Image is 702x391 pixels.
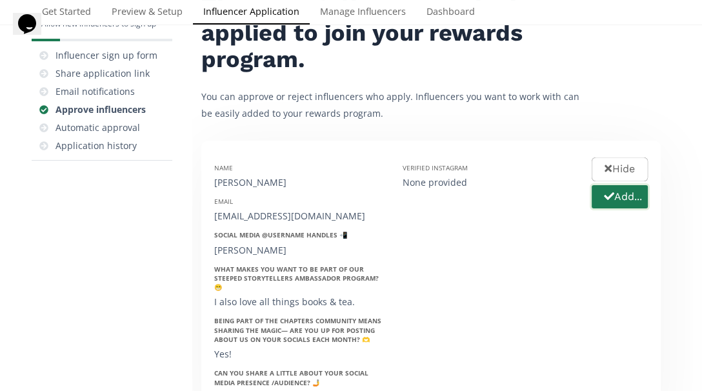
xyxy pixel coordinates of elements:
[403,163,572,172] div: Verified Instagram
[214,368,368,386] strong: Can you share a little about your social media presence /audience? 🤳
[214,348,384,361] div: Yes!
[55,49,157,62] div: Influencer sign up form
[214,296,384,308] div: I also love all things books & tea.
[55,103,146,116] div: Approve influencers
[214,265,379,292] strong: What makes you want to be part of our Steeped Storytellers Ambassador Program? 😁
[55,85,135,98] div: Email notifications
[13,13,54,52] iframe: chat widget
[201,88,588,121] p: You can approve or reject influencers who apply. Influencers you want to work with can be easily ...
[214,163,384,172] div: Name
[55,139,137,152] div: Application history
[214,230,347,239] strong: Social Media @username Handles 📲
[214,210,384,223] div: [EMAIL_ADDRESS][DOMAIN_NAME]
[55,67,150,80] div: Share application link
[214,244,384,257] div: [PERSON_NAME]
[55,121,140,134] div: Automatic approval
[403,176,572,189] div: None provided
[590,183,650,211] button: Add...
[214,197,384,206] div: Email
[592,157,648,181] button: Hide
[214,316,381,344] strong: Being part of the Chapters community means sharing the magic— are you up for posting about us on ...
[214,176,384,189] div: [PERSON_NAME]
